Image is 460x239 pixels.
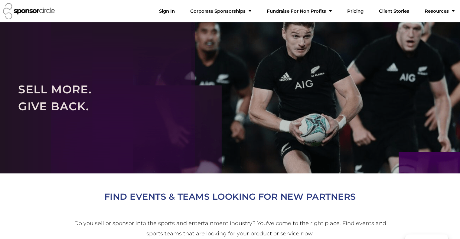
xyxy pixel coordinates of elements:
[3,3,55,19] img: Sponsor Circle logo
[154,5,180,17] a: Sign In
[374,5,414,17] a: Client Stories
[185,5,256,17] a: Corporate SponsorshipsMenu Toggle
[262,5,337,17] a: Fundraise For Non ProfitsMenu Toggle
[18,81,442,115] h2: SELL MORE. GIVE BACK.
[342,5,368,17] a: Pricing
[154,5,459,17] nav: Menu
[420,5,459,17] a: Resources
[74,220,386,237] span: Do you sell or sponsor into the sports and entertainment industry? You've come to the right place...
[61,189,400,204] h2: FIND EVENTS & TEAMS LOOKING FOR NEW PARTNERS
